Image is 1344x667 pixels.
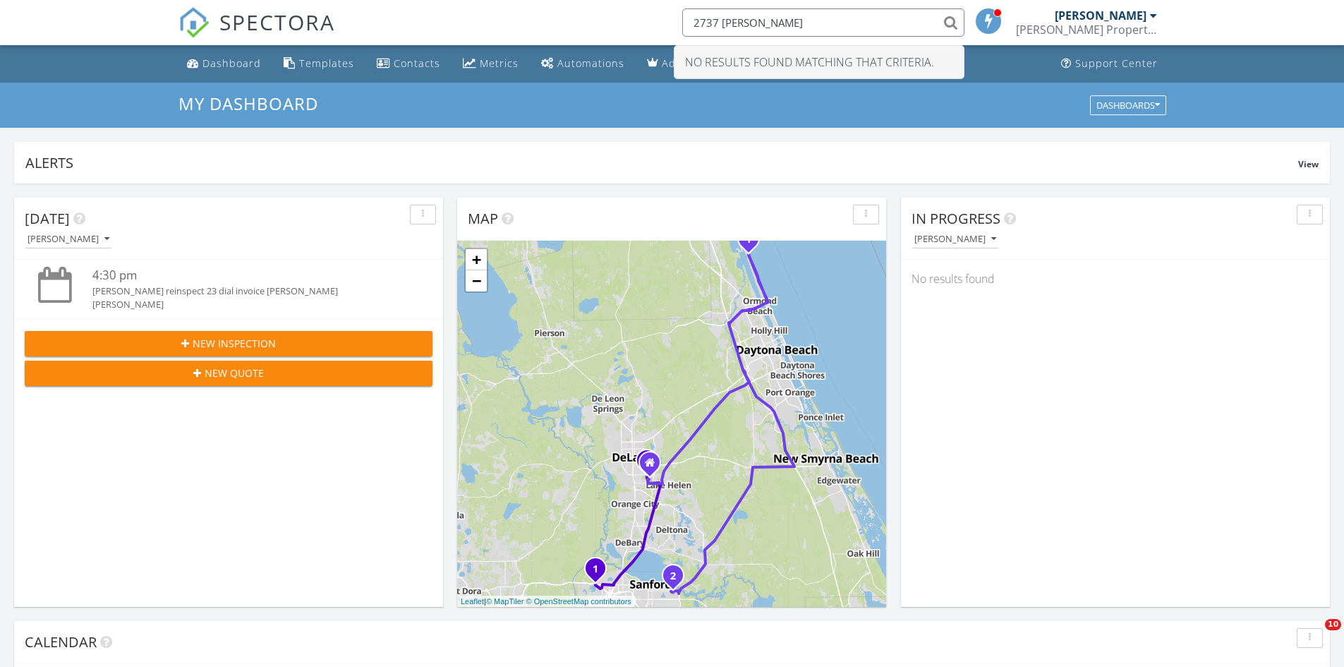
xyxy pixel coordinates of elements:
span: New Quote [205,366,264,380]
img: The Best Home Inspection Software - Spectora [178,7,210,38]
div: Dashboards [1096,100,1160,110]
a: Advanced [641,51,720,77]
span: 10 [1325,619,1341,630]
a: Automations (Basic) [535,51,630,77]
div: Support Center [1075,56,1158,70]
div: Bowman Property Inspections [1016,23,1157,37]
div: Contacts [394,56,440,70]
span: Calendar [25,632,97,651]
div: Alerts [25,153,1298,172]
div: [PERSON_NAME] [28,234,109,244]
a: Leaflet [461,597,484,606]
div: 4:30 pm [92,267,399,284]
button: Dashboards [1090,95,1166,115]
div: Automations [557,56,624,70]
i: 1 [746,235,751,245]
div: | [457,596,635,608]
div: No results found [901,260,1330,298]
span: View [1298,158,1319,170]
div: 6894 Hidden Glade Pl, Sanford, FL 32771 [595,568,604,577]
iframe: Intercom live chat [1296,619,1330,653]
span: SPECTORA [219,7,335,37]
div: [PERSON_NAME] [914,234,996,244]
div: Dashboard [202,56,261,70]
span: New Inspection [193,336,276,351]
a: Metrics [457,51,524,77]
button: [PERSON_NAME] [912,230,999,249]
a: Zoom in [466,249,487,270]
span: In Progress [912,209,1000,228]
i: 2 [670,572,676,582]
div: 3100 Ocean Shore Drive, Ormond Beach, FL 201, Ormond Beach, FL 32176 [749,239,757,247]
a: Templates [278,51,360,77]
a: Contacts [371,51,446,77]
a: © OpenStreetMap contributors [526,597,631,606]
div: Metrics [480,56,519,70]
a: Dashboard [181,51,267,77]
input: Search everything... [682,8,964,37]
div: 339 Orchard Hill St, Deland FL 32724 [650,462,658,471]
a: © MapTiler [486,597,524,606]
a: Zoom out [466,270,487,292]
div: No results found matching that criteria. [674,46,964,78]
div: Templates [299,56,354,70]
span: [DATE] [25,209,70,228]
div: [PERSON_NAME] reinspect 23 dial invoice [PERSON_NAME] [92,284,399,298]
button: [PERSON_NAME] [25,230,112,249]
button: New Inspection [25,331,432,356]
a: Support Center [1055,51,1163,77]
a: SPECTORA [178,19,335,49]
span: My Dashboard [178,92,318,115]
div: [PERSON_NAME] [1055,8,1146,23]
div: Advanced [662,56,714,70]
button: New Quote [25,361,432,386]
div: [PERSON_NAME] [92,298,399,311]
i: 1 [593,565,598,575]
div: 1501 Hopedale Pl, Sanford, FL 32771 [673,575,682,584]
span: Map [468,209,498,228]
